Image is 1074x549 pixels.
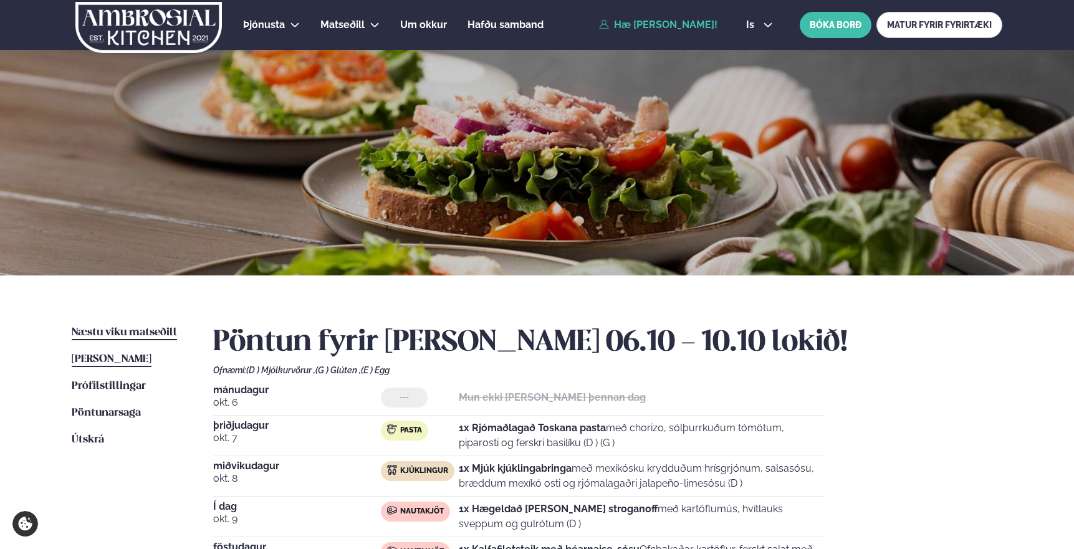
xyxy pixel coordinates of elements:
[467,19,544,31] span: Hafðu samband
[876,12,1002,38] a: MATUR FYRIR FYRIRTÆKI
[459,461,824,491] p: með mexíkósku krydduðum hrísgrjónum, salsasósu, bræddum mexíkó osti og rjómalagaðri jalapeño-lime...
[320,19,365,31] span: Matseðill
[213,385,381,395] span: mánudagur
[72,352,151,367] a: [PERSON_NAME]
[213,471,381,486] span: okt. 8
[213,512,381,527] span: okt. 9
[320,17,365,32] a: Matseðill
[74,2,223,53] img: logo
[213,431,381,446] span: okt. 7
[400,17,447,32] a: Um okkur
[213,502,381,512] span: Í dag
[72,406,141,421] a: Pöntunarsaga
[746,20,758,30] span: is
[72,354,151,365] span: [PERSON_NAME]
[467,17,544,32] a: Hafðu samband
[459,391,646,403] strong: Mun ekki [PERSON_NAME] þennan dag
[72,381,146,391] span: Prófílstillingar
[72,408,141,418] span: Pöntunarsaga
[387,505,397,515] img: beef.svg
[213,365,1002,375] div: Ofnæmi:
[400,466,448,476] span: Kjúklingur
[243,19,285,31] span: Þjónusta
[599,19,717,31] a: Hæ [PERSON_NAME]!
[72,434,104,445] span: Útskrá
[387,424,397,434] img: pasta.svg
[246,365,315,375] span: (D ) Mjólkurvörur ,
[213,395,381,410] span: okt. 6
[243,17,285,32] a: Þjónusta
[213,421,381,431] span: þriðjudagur
[213,461,381,471] span: miðvikudagur
[800,12,871,38] button: BÓKA BORÐ
[736,20,783,30] button: is
[213,325,1002,360] h2: Pöntun fyrir [PERSON_NAME] 06.10 - 10.10 lokið!
[459,422,606,434] strong: 1x Rjómaðlagað Toskana pasta
[400,19,447,31] span: Um okkur
[400,507,444,517] span: Nautakjöt
[400,393,409,403] span: ---
[72,432,104,447] a: Útskrá
[72,327,177,338] span: Næstu viku matseðill
[72,325,177,340] a: Næstu viku matseðill
[459,462,572,474] strong: 1x Mjúk kjúklingabringa
[459,502,824,532] p: með kartöflumús, hvítlauks sveppum og gulrótum (D )
[387,465,397,475] img: chicken.svg
[459,503,658,515] strong: 1x Hægeldað [PERSON_NAME] stroganoff
[361,365,390,375] span: (E ) Egg
[315,365,361,375] span: (G ) Glúten ,
[72,379,146,394] a: Prófílstillingar
[12,511,38,537] a: Cookie settings
[459,421,824,451] p: með chorizo, sólþurrkuðum tómötum, piparosti og ferskri basilíku (D ) (G )
[400,426,422,436] span: Pasta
